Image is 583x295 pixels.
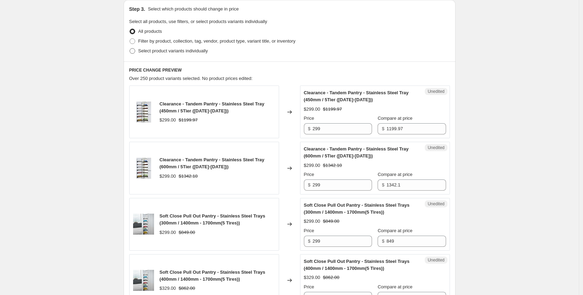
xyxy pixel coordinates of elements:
[428,257,444,263] span: Unedited
[428,145,444,150] span: Unedited
[304,146,409,158] span: Clearance - Tandem Pantry - Stainless Steel Tray (600mm / 5Tier ([DATE]-[DATE]))
[323,162,342,169] strike: $1342.10
[304,259,410,271] span: Soft Close Pull Out Pantry - Stainless Steel Trays (400mm / 1400mm - 1700mm(5 Tires))
[308,126,311,131] span: $
[133,270,154,291] img: soft-close-pull-out-pantry-stainless-steel-trays-storage-arova-965366_80x.jpg
[179,285,195,292] strike: $862.00
[160,285,176,292] div: $329.00
[378,172,413,177] span: Compare at price
[308,182,311,187] span: $
[129,19,267,24] span: Select all products, use filters, or select products variants individually
[304,90,409,102] span: Clearance - Tandem Pantry - Stainless Steel Tray (450mm / 5Tier ([DATE]-[DATE]))
[129,67,450,73] h6: PRICE CHANGE PREVIEW
[304,106,320,113] div: $299.00
[160,270,265,282] span: Soft Close Pull Out Pantry - Stainless Steel Trays (400mm / 1400mm - 1700mm(5 Tires))
[129,6,145,13] h2: Step 3.
[428,89,444,94] span: Unedited
[179,117,198,124] strike: $1199.97
[323,274,340,281] strike: $862.00
[304,162,320,169] div: $299.00
[148,6,239,13] p: Select which products should change in price
[179,173,198,180] strike: $1342.10
[160,229,176,236] div: $299.00
[378,228,413,233] span: Compare at price
[304,202,410,215] span: Soft Close Pull Out Pantry - Stainless Steel Trays (300mm / 1400mm - 1700mm(5 Tires))
[304,172,314,177] span: Price
[382,238,384,244] span: $
[378,116,413,121] span: Compare at price
[129,76,253,81] span: Over 250 product variants selected. No product prices edited:
[304,228,314,233] span: Price
[378,284,413,289] span: Compare at price
[160,173,176,180] div: $299.00
[304,284,314,289] span: Price
[133,102,154,123] img: tandem-pantry-stainless-steel-tray-storage-arova-kitchens-bathrooms-449178_80x.jpg
[304,116,314,121] span: Price
[160,117,176,124] div: $299.00
[138,38,296,44] span: Filter by product, collection, tag, vendor, product type, variant title, or inventory
[323,218,340,225] strike: $849.00
[308,238,311,244] span: $
[382,126,384,131] span: $
[138,29,162,34] span: All products
[179,229,195,236] strike: $849.00
[304,274,320,281] div: $329.00
[133,158,154,179] img: tandem-pantry-stainless-steel-tray-storage-arova-kitchens-bathrooms-449178_80x.jpg
[304,218,320,225] div: $299.00
[160,101,264,113] span: Clearance - Tandem Pantry - Stainless Steel Tray (450mm / 5Tier ([DATE]-[DATE]))
[323,106,342,113] strike: $1199.97
[382,182,384,187] span: $
[133,214,154,235] img: soft-close-pull-out-pantry-stainless-steel-trays-storage-arova-965366_80x.jpg
[160,157,264,169] span: Clearance - Tandem Pantry - Stainless Steel Tray (600mm / 5Tier ([DATE]-[DATE]))
[138,48,208,53] span: Select product variants individually
[428,201,444,207] span: Unedited
[160,213,265,226] span: Soft Close Pull Out Pantry - Stainless Steel Trays (300mm / 1400mm - 1700mm(5 Tires))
